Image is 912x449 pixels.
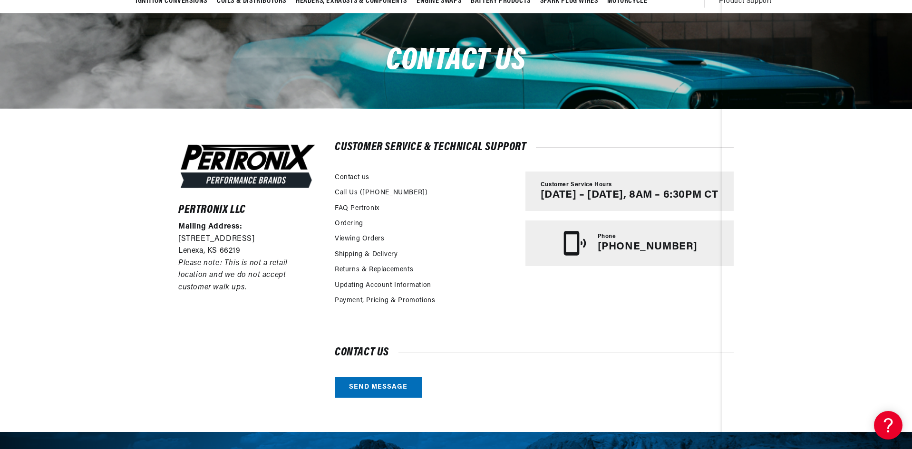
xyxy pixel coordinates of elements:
[335,249,398,260] a: Shipping & Delivery
[335,172,369,183] a: Contact us
[335,219,363,229] a: Ordering
[178,223,243,230] strong: Mailing Address:
[335,234,384,244] a: Viewing Orders
[525,220,734,266] a: Phone [PHONE_NUMBER]
[598,241,698,253] p: [PHONE_NUMBER]
[335,296,435,306] a: Payment, Pricing & Promotions
[178,259,288,291] em: Please note: This is not a retail location and we do not accept customer walk ups.
[335,280,431,291] a: Updating Account Information
[335,188,427,198] a: Call Us ([PHONE_NUMBER])
[335,377,422,398] a: Send message
[335,265,413,275] a: Returns & Replacements
[178,245,317,258] p: Lenexa, KS 66219
[541,189,718,201] p: [DATE] – [DATE], 8AM – 6:30PM CT
[335,143,734,152] h2: Customer Service & Technical Support
[178,233,317,246] p: [STREET_ADDRESS]
[335,348,734,357] h2: Contact us
[178,205,317,215] h6: Pertronix LLC
[541,181,612,189] span: Customer Service Hours
[335,203,379,214] a: FAQ Pertronix
[598,233,616,241] span: Phone
[386,46,526,76] span: Contact us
